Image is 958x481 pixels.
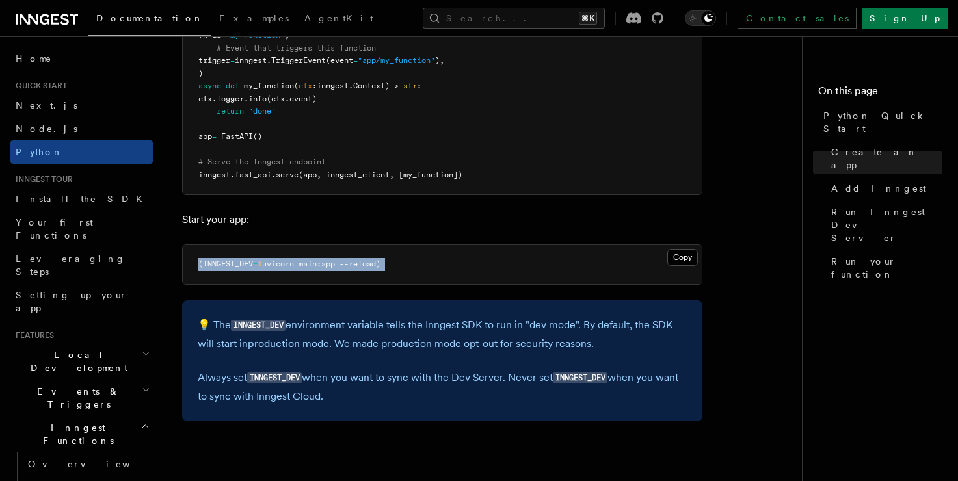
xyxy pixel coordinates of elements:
span: def [226,81,239,90]
span: ( [294,81,299,90]
p: Always set when you want to sync with the Dev Server. Never set when you want to sync with Innges... [198,369,687,406]
p: Start your app: [182,211,702,229]
span: . [349,81,353,90]
span: Install the SDK [16,194,150,204]
span: Quick start [10,81,67,91]
span: inngest [198,170,230,179]
a: Add Inngest [826,177,942,200]
span: Leveraging Steps [16,253,126,277]
a: Next.js [10,94,153,117]
a: Documentation [88,4,211,36]
span: async [198,81,221,90]
a: AgentKit [297,4,381,35]
span: = [353,56,358,65]
span: return [217,107,244,116]
p: 💡 The environment variable tells the Inngest SDK to run in "dev mode". By default, the SDK will s... [198,316,687,353]
span: . [244,94,248,103]
span: Overview [28,459,162,469]
code: INNGEST_DEV [247,372,302,383]
button: Events & Triggers [10,380,153,416]
a: Your first Functions [10,211,153,247]
span: TriggerEvent [271,56,326,65]
span: Create an app [831,146,942,172]
span: . [212,94,217,103]
a: Sign Up [862,8,948,29]
code: INNGEST_DEV [553,372,607,383]
span: = [253,259,258,268]
a: Setting up your app [10,283,153,320]
span: Inngest Functions [10,421,140,447]
span: AgentKit [304,13,373,23]
span: (ctx.event) [267,94,317,103]
span: ), [435,56,444,65]
a: Install the SDK [10,187,153,211]
span: trigger [198,56,230,65]
span: () [253,132,262,141]
button: Toggle dark mode [685,10,716,26]
code: INNGEST_DEV [231,320,286,331]
span: Documentation [96,13,204,23]
span: = [212,132,217,141]
span: : [417,81,421,90]
span: Next.js [16,100,77,110]
span: (INNGEST_DEV [198,259,253,268]
a: production mode [248,337,329,350]
span: (event [326,56,353,65]
span: Python [16,147,63,157]
span: (app, inngest_client, [my_function]) [299,170,462,179]
a: Leveraging Steps [10,247,153,283]
span: app [198,132,212,141]
span: "app/my_function" [358,56,435,65]
span: . [230,170,235,179]
a: Run Inngest Dev Server [826,200,942,250]
span: 1 [258,259,262,268]
span: Examples [219,13,289,23]
span: Your first Functions [16,217,93,240]
span: : [312,81,317,90]
span: info [248,94,267,103]
span: inngest. [235,56,271,65]
a: Home [10,47,153,70]
span: ctx [198,94,212,103]
span: my_function [244,81,294,90]
span: "done" [248,107,276,116]
span: FastAPI [221,132,253,141]
button: Local Development [10,343,153,380]
span: serve [276,170,299,179]
a: Run your function [826,250,942,286]
span: . [271,170,276,179]
button: Search...⌘K [423,8,605,29]
span: # Event that triggers this function [217,44,376,53]
span: Add Inngest [831,182,926,195]
a: Create an app [826,140,942,177]
span: Setting up your app [16,290,127,313]
span: uvicorn main:app --reload) [262,259,380,268]
span: Context) [353,81,390,90]
span: = [230,56,235,65]
span: fast_api [235,170,271,179]
span: logger [217,94,244,103]
span: Run your function [831,255,942,281]
span: inngest [317,81,349,90]
span: -> [390,81,399,90]
h4: On this page [818,83,942,104]
button: Copy [667,249,698,266]
button: Inngest Functions [10,416,153,452]
span: Python Quick Start [823,109,942,135]
a: Python [10,140,153,164]
a: Contact sales [738,8,857,29]
span: Features [10,330,54,341]
span: Local Development [10,348,142,374]
span: str [403,81,417,90]
a: Node.js [10,117,153,140]
a: Overview [23,452,153,476]
span: Home [16,52,52,65]
span: ctx [299,81,312,90]
span: Inngest tour [10,174,73,185]
kbd: ⌘K [579,12,597,25]
a: Python Quick Start [818,104,942,140]
span: Node.js [16,123,77,134]
span: ) [198,69,203,78]
span: Events & Triggers [10,385,142,411]
a: Examples [211,4,297,35]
